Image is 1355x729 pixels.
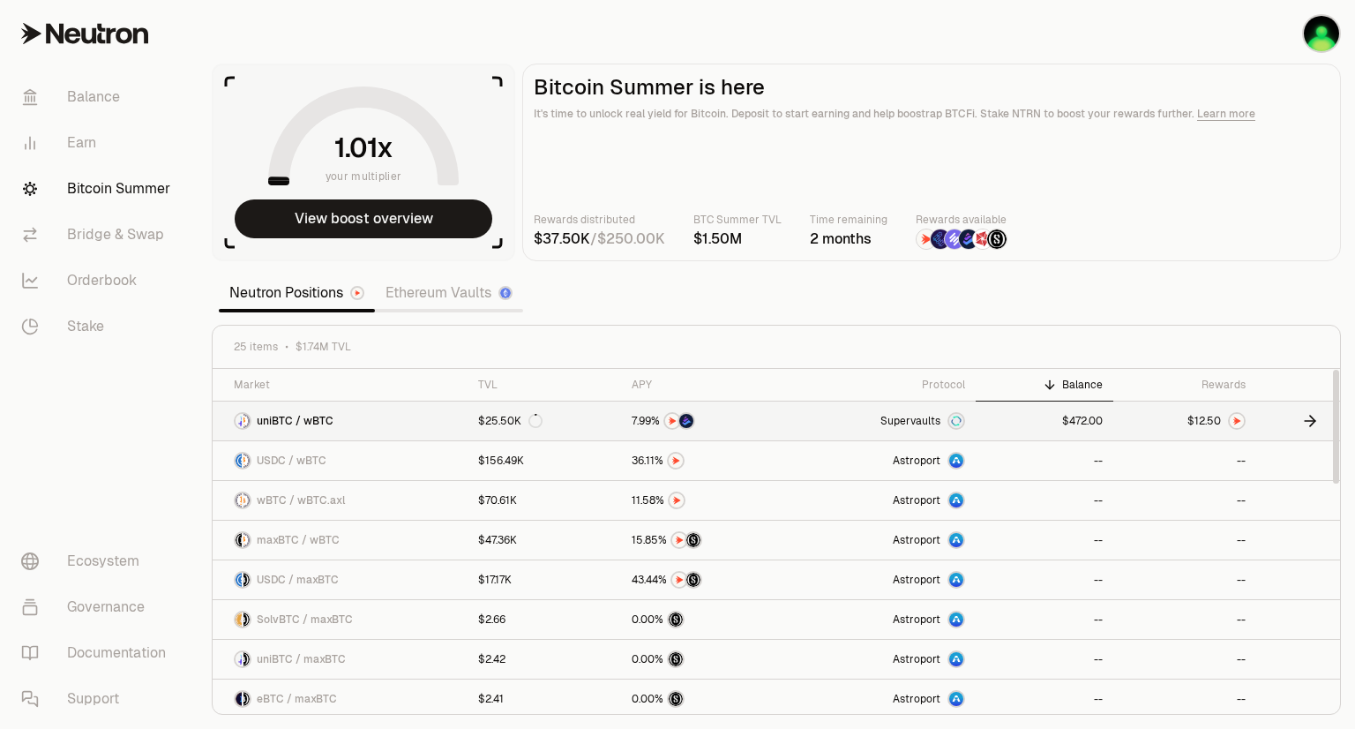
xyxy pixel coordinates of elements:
[621,640,797,679] a: Structured Points
[7,120,191,166] a: Earn
[632,378,786,392] div: APY
[500,288,511,298] img: Ethereum Logo
[1113,402,1256,440] a: NTRN Logo
[949,414,963,428] img: Supervaults
[213,560,468,599] a: USDC LogomaxBTC LogoUSDC / maxBTC
[665,414,679,428] img: NTRN
[893,454,940,468] span: Astroport
[621,521,797,560] a: NTRNStructured Points
[621,560,797,599] a: NTRNStructured Points
[808,378,966,392] div: Protocol
[236,573,242,587] img: USDC Logo
[236,692,242,706] img: eBTC Logo
[534,229,665,250] div: /
[213,521,468,560] a: maxBTC LogowBTC LogomaxBTC / wBTC
[234,340,278,354] span: 25 items
[893,652,940,666] span: Astroport
[1113,441,1256,480] a: --
[893,533,940,547] span: Astroport
[621,680,797,718] a: Structured Points
[797,560,977,599] a: Astroport
[976,481,1113,520] a: --
[893,692,940,706] span: Astroport
[478,652,505,666] div: $2.42
[236,613,242,627] img: SolvBTC Logo
[7,676,191,722] a: Support
[621,600,797,639] a: Structured Points
[1113,521,1256,560] a: --
[478,692,504,706] div: $2.41
[810,229,887,250] div: 2 months
[686,573,700,587] img: Structured Points
[213,402,468,440] a: uniBTC LogowBTC LogouniBTC / wBTC
[236,414,242,428] img: uniBTC Logo
[669,652,683,666] img: Structured Points
[7,74,191,120] a: Balance
[670,493,684,507] img: NTRN
[797,481,977,520] a: Astroport
[234,378,457,392] div: Market
[621,402,797,440] a: NTRNBedrock Diamonds
[916,211,1007,229] p: Rewards available
[213,481,468,520] a: wBTC LogowBTC.axl LogowBTC / wBTC.axl
[797,600,977,639] a: Astroport
[976,521,1113,560] a: --
[917,229,936,249] img: NTRN
[243,652,250,666] img: maxBTC Logo
[893,493,940,507] span: Astroport
[243,533,250,547] img: wBTC Logo
[669,454,683,468] img: NTRN
[478,613,505,627] div: $2.66
[7,584,191,630] a: Governance
[1113,680,1256,718] a: --
[1113,481,1256,520] a: --
[236,454,242,468] img: USDC Logo
[632,571,786,589] button: NTRNStructured Points
[976,640,1113,679] a: --
[468,481,621,520] a: $70.61K
[235,199,492,238] button: View boost overview
[797,521,977,560] a: Astroport
[632,452,786,470] button: NTRN
[468,640,621,679] a: $2.42
[257,652,346,666] span: uniBTC / maxBTC
[213,600,468,639] a: SolvBTC LogomaxBTC LogoSolvBTC / maxBTC
[931,229,950,249] img: EtherFi Points
[973,229,992,249] img: Mars Fragments
[219,275,375,311] a: Neutron Positions
[468,600,621,639] a: $2.66
[326,168,402,185] span: your multiplier
[468,402,621,440] a: $25.50K
[213,441,468,480] a: USDC LogowBTC LogoUSDC / wBTC
[213,680,468,718] a: eBTC LogomaxBTC LogoeBTC / maxBTC
[468,521,621,560] a: $47.36K
[632,650,786,668] button: Structured Points
[236,533,242,547] img: maxBTC Logo
[976,600,1113,639] a: --
[1113,640,1256,679] a: --
[478,533,517,547] div: $47.36K
[257,533,340,547] span: maxBTC / wBTC
[797,680,977,718] a: Astroport
[632,492,786,509] button: NTRN
[1113,560,1256,599] a: --
[468,441,621,480] a: $156.49K
[468,680,621,718] a: $2.41
[534,105,1329,123] p: It's time to unlock real yield for Bitcoin. Deposit to start earning and help boostrap BTCFi. Sta...
[959,229,978,249] img: Bedrock Diamonds
[1124,378,1246,392] div: Rewards
[7,212,191,258] a: Bridge & Swap
[236,652,242,666] img: uniBTC Logo
[478,493,517,507] div: $70.61K
[296,340,351,354] span: $1.74M TVL
[797,640,977,679] a: Astroport
[976,560,1113,599] a: --
[976,680,1113,718] a: --
[880,414,940,428] span: Supervaults
[243,493,250,507] img: wBTC.axl Logo
[1197,107,1255,121] a: Learn more
[243,573,250,587] img: maxBTC Logo
[257,414,333,428] span: uniBTC / wBTC
[534,211,665,229] p: Rewards distributed
[7,258,191,304] a: Orderbook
